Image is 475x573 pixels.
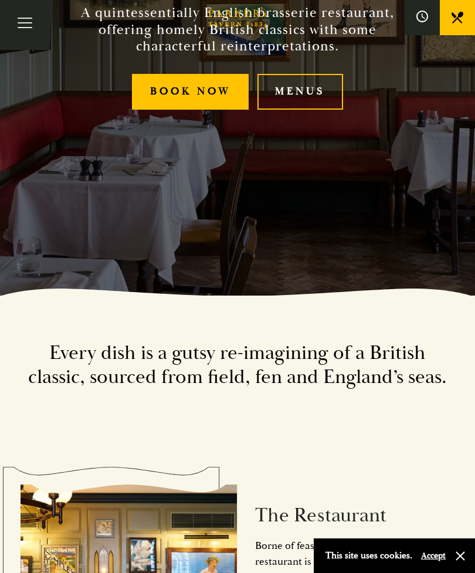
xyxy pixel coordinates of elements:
[255,503,454,527] h2: The Restaurant
[325,547,412,564] p: This site uses cookies.
[132,74,249,110] a: Book Now
[257,74,343,110] a: Menus
[421,550,446,561] button: Accept
[454,550,466,562] button: Close and accept
[64,5,411,55] h2: A quintessentially English brasserie restaurant, offering homely British classics with some chara...
[21,341,454,389] h2: Every dish is a gutsy re-imagining of a British classic, sourced from field, fen and England’s seas.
